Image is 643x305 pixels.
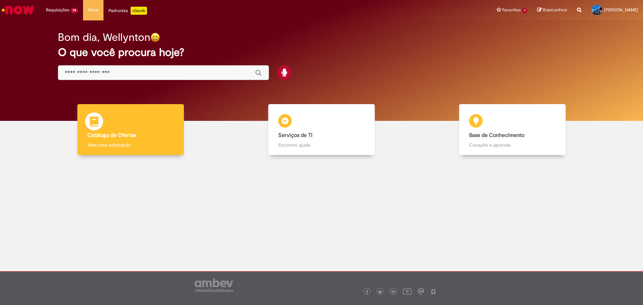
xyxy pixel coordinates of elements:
a: Base de Conhecimento Consulte e aprenda [417,104,608,155]
p: +GenAi [131,7,147,15]
p: Encontre ajuda [278,142,365,148]
b: Serviços de TI [278,132,312,139]
img: logo_footer_youtube.png [403,287,412,296]
p: Abra uma solicitação [87,142,174,148]
img: happy-face.png [150,32,160,42]
span: Rascunhos [543,7,567,13]
b: Catálogo de Ofertas [87,132,136,139]
span: 1 [522,8,527,13]
img: logo_footer_ambev_rotulo_gray.png [195,279,233,292]
img: logo_footer_workplace.png [418,288,424,294]
span: Requisições [46,7,69,13]
img: logo_footer_twitter.png [378,290,382,294]
div: Padroniza [109,7,147,15]
img: logo_footer_naosei.png [430,288,436,294]
a: Catálogo de Ofertas Abra uma solicitação [35,104,226,155]
b: Base de Conhecimento [469,132,524,139]
h2: Bom dia, Wellynton [58,31,150,43]
h2: O que você procura hoje? [58,47,585,58]
span: [PERSON_NAME] [604,7,638,13]
span: 99 [71,8,78,13]
span: More [88,7,98,13]
img: ServiceNow [1,3,35,17]
img: logo_footer_linkedin.png [392,290,395,294]
p: Consulte e aprenda [469,142,556,148]
a: Rascunhos [537,7,567,13]
span: Favoritos [502,7,521,13]
a: Serviços de TI Encontre ajuda [226,104,417,155]
img: logo_footer_facebook.png [365,290,369,294]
